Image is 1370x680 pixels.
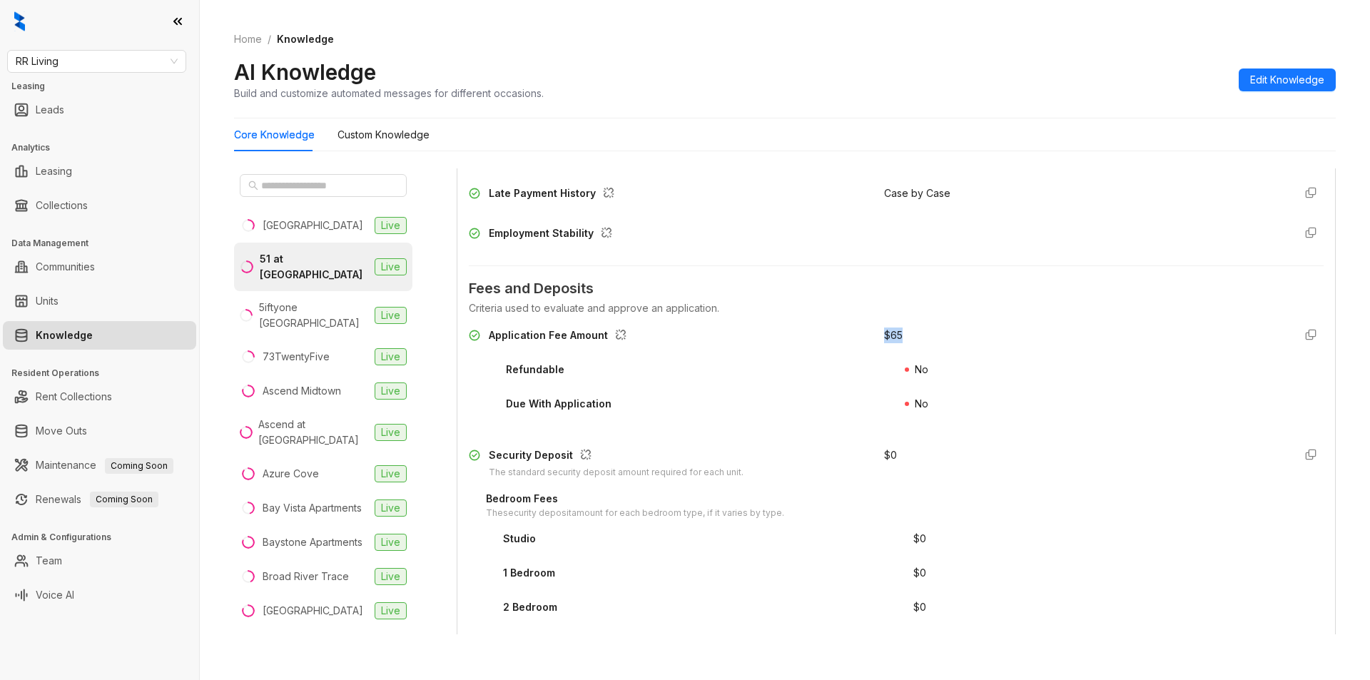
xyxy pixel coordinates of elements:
li: Leads [3,96,196,124]
span: Coming Soon [105,458,173,474]
div: Build and customize automated messages for different occasions. [234,86,544,101]
span: Edit Knowledge [1250,72,1324,88]
h3: Analytics [11,141,199,154]
div: $ 0 [913,634,926,649]
div: The security deposit amount for each bedroom type, if it varies by type. [486,507,784,520]
li: Communities [3,253,196,281]
a: Leasing [36,157,72,186]
img: logo [14,11,25,31]
a: Leads [36,96,64,124]
span: Coming Soon [90,492,158,507]
a: Knowledge [36,321,93,350]
div: 73TwentyFive [263,349,330,365]
div: Baystone Apartments [263,534,362,550]
span: No [915,397,928,410]
h3: Resident Operations [11,367,199,380]
li: Voice AI [3,581,196,609]
div: The standard security deposit amount required for each unit. [489,466,744,479]
li: Rent Collections [3,382,196,411]
span: Live [375,465,407,482]
div: Studio [503,531,536,547]
h3: Admin & Configurations [11,531,199,544]
li: Move Outs [3,417,196,445]
h3: Leasing [11,80,199,93]
div: 2 Bedroom [503,599,557,615]
div: Criteria used to evaluate and approve an application. [469,300,1324,316]
a: Collections [36,191,88,220]
div: Core Knowledge [234,127,315,143]
li: Renewals [3,485,196,514]
div: Ascend Midtown [263,383,341,399]
div: Late Payment History [489,186,620,204]
li: Units [3,287,196,315]
span: Live [375,307,407,324]
span: search [248,181,258,191]
span: No [915,363,928,375]
div: Ascend at [GEOGRAPHIC_DATA] [258,417,369,448]
li: Knowledge [3,321,196,350]
div: Broad River Trace [263,569,349,584]
a: Home [231,31,265,47]
span: Live [375,258,407,275]
div: Bedroom Fees [486,491,784,507]
li: Collections [3,191,196,220]
div: Application Fee Amount [489,328,632,346]
div: Custom Knowledge [338,127,430,143]
div: 51 at [GEOGRAPHIC_DATA] [260,251,369,283]
div: Security Deposit [489,447,744,466]
div: Employment Stability [489,225,618,244]
span: Live [375,382,407,400]
span: Live [375,348,407,365]
div: Azure Cove [263,466,319,482]
a: Units [36,287,59,315]
li: Leasing [3,157,196,186]
div: $ 0 [913,565,926,581]
a: Communities [36,253,95,281]
div: [GEOGRAPHIC_DATA] [263,218,363,233]
span: Live [375,568,407,585]
div: Due With Application [506,396,612,412]
div: $ 0 [913,531,926,547]
span: Case by Case [884,187,950,199]
span: Live [375,424,407,441]
div: 1 Bedroom [503,565,555,581]
div: $ 0 [884,447,897,463]
h3: Data Management [11,237,199,250]
a: Move Outs [36,417,87,445]
span: Live [375,217,407,234]
div: Bay Vista Apartments [263,500,362,516]
li: / [268,31,271,47]
button: Edit Knowledge [1239,68,1336,91]
span: RR Living [16,51,178,72]
li: Maintenance [3,451,196,479]
a: Rent Collections [36,382,112,411]
div: $ 65 [884,328,903,343]
span: Live [375,534,407,551]
span: Fees and Deposits [469,278,1324,300]
div: [GEOGRAPHIC_DATA] [263,603,363,619]
span: Knowledge [277,33,334,45]
span: Live [375,499,407,517]
a: Voice AI [36,581,74,609]
div: 3 Bedroom [503,634,557,649]
div: $ 0 [913,599,926,615]
h2: AI Knowledge [234,59,376,86]
a: RenewalsComing Soon [36,485,158,514]
li: Team [3,547,196,575]
div: Refundable [506,362,564,377]
span: Live [375,602,407,619]
div: 5iftyone [GEOGRAPHIC_DATA] [259,300,369,331]
a: Team [36,547,62,575]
